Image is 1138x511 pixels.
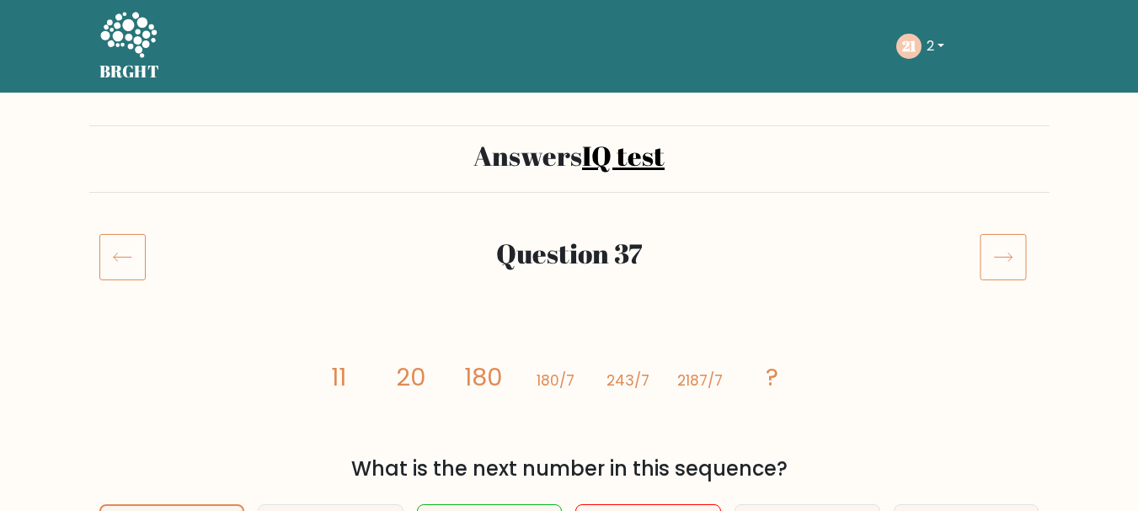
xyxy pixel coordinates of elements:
[99,7,160,86] a: BRGHT
[902,36,916,56] text: 21
[99,140,1039,172] h2: Answers
[536,370,574,391] tspan: 180/7
[179,237,959,269] h2: Question 37
[922,35,949,57] button: 2
[99,61,160,82] h5: BRGHT
[396,360,425,394] tspan: 20
[766,360,778,394] tspan: ?
[110,454,1029,484] div: What is the next number in this sequence?
[606,370,649,391] tspan: 243/7
[676,370,722,391] tspan: 2187/7
[464,360,502,394] tspan: 180
[331,360,346,394] tspan: 11
[582,137,665,173] a: IQ test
